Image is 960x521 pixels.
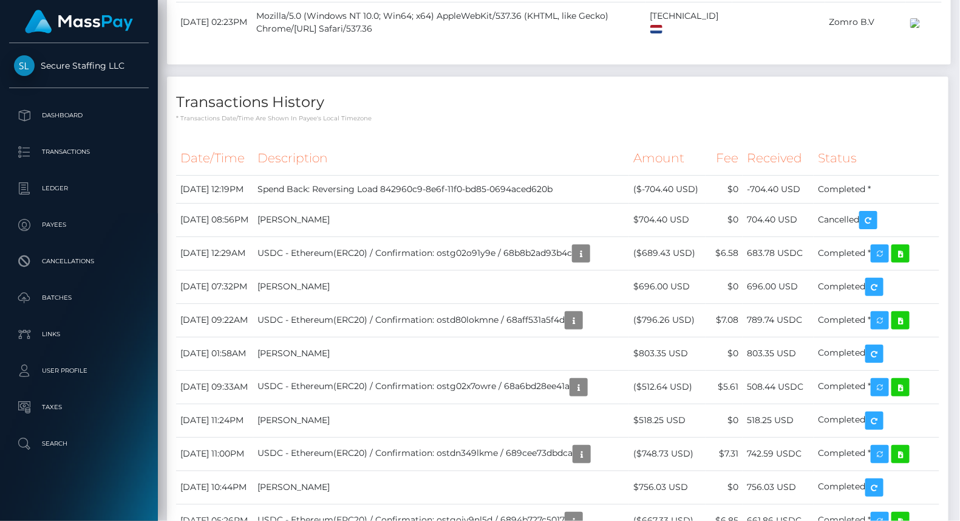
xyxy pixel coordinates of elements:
[176,92,939,113] h4: Transactions History
[814,142,939,175] th: Status
[650,25,662,33] img: nl.png
[9,60,149,71] span: Secure Staffing LLC
[629,175,706,203] td: ($-704.40 USD)
[176,437,253,471] td: [DATE] 11:00PM
[253,337,629,370] td: [PERSON_NAME]
[14,362,144,380] p: User Profile
[743,337,814,370] td: 803.35 USD
[176,404,253,437] td: [DATE] 11:24PM
[743,175,814,203] td: -704.40 USD
[706,370,743,404] td: $5.61
[814,203,939,236] td: Cancelled
[176,303,253,337] td: [DATE] 09:22AM
[629,270,706,303] td: $696.00 USD
[176,471,253,504] td: [DATE] 10:44PM
[814,404,939,437] td: Completed
[706,437,743,471] td: $7.31
[814,370,939,404] td: Completed *
[629,437,706,471] td: ($748.73 USD)
[253,370,629,404] td: USDC - Ethereum(ERC20) / Confirmation: ostg02x7owre / 68a6bd28ee41a
[176,142,253,175] th: Date/Time
[814,471,939,504] td: Completed
[814,437,939,471] td: Completed *
[252,2,645,43] td: Mozilla/5.0 (Windows NT 10.0; Win64; x64) AppleWebKit/537.36 (KHTML, like Gecko) Chrome/[URL] Saf...
[14,252,144,271] p: Cancellations
[253,404,629,437] td: [PERSON_NAME]
[910,18,920,28] img: 200x100
[629,142,706,175] th: Amount
[743,471,814,504] td: 756.03 USD
[9,392,149,423] a: Taxes
[743,142,814,175] th: Received
[253,270,629,303] td: [PERSON_NAME]
[253,175,629,203] td: Spend Back: Reversing Load 842960c9-8e6f-11f0-bd85-0694aced620b
[253,142,629,175] th: Description
[629,471,706,504] td: $756.03 USD
[9,100,149,131] a: Dashboard
[253,471,629,504] td: [PERSON_NAME]
[176,236,253,270] td: [DATE] 12:29AM
[14,325,144,343] p: Links
[253,236,629,270] td: USDC - Ethereum(ERC20) / Confirmation: ostg02o91y9e / 68b8b2ad93b4c
[176,175,253,203] td: [DATE] 12:19PM
[743,236,814,270] td: 683.78 USDC
[176,270,253,303] td: [DATE] 07:32PM
[814,175,939,203] td: Completed *
[176,337,253,370] td: [DATE] 01:58AM
[814,303,939,337] td: Completed *
[706,270,743,303] td: $0
[9,429,149,459] a: Search
[253,303,629,337] td: USDC - Ethereum(ERC20) / Confirmation: ostd80lokmne / 68aff531a5f4d
[743,370,814,404] td: 508.44 USDC
[14,179,144,198] p: Ledger
[25,10,133,33] img: MassPay Logo
[9,173,149,204] a: Ledger
[176,370,253,404] td: [DATE] 09:33AM
[629,404,706,437] td: $518.25 USD
[743,203,814,236] td: 704.40 USD
[646,2,733,43] td: [TECHNICAL_ID]
[14,435,144,453] p: Search
[253,437,629,471] td: USDC - Ethereum(ERC20) / Confirmation: ostdn349lkme / 689cee73dbdca
[9,356,149,386] a: User Profile
[176,2,252,43] td: [DATE] 02:23PM
[14,55,35,76] img: Secure Staffing LLC
[629,370,706,404] td: ($512.64 USD)
[9,319,149,350] a: Links
[14,216,144,234] p: Payees
[9,283,149,313] a: Batches
[706,404,743,437] td: $0
[706,471,743,504] td: $0
[814,337,939,370] td: Completed
[629,203,706,236] td: $704.40 USD
[14,398,144,416] p: Taxes
[629,337,706,370] td: $803.35 USD
[825,2,906,43] td: Zomro B.V
[14,289,144,307] p: Batches
[14,143,144,161] p: Transactions
[706,303,743,337] td: $7.08
[743,270,814,303] td: 696.00 USD
[706,175,743,203] td: $0
[629,236,706,270] td: ($689.43 USD)
[176,203,253,236] td: [DATE] 08:56PM
[814,270,939,303] td: Completed
[176,114,939,123] p: * Transactions date/time are shown in payee's local timezone
[9,210,149,240] a: Payees
[9,246,149,277] a: Cancellations
[743,404,814,437] td: 518.25 USD
[743,303,814,337] td: 789.74 USDC
[14,106,144,125] p: Dashboard
[706,142,743,175] th: Fee
[814,236,939,270] td: Completed *
[629,303,706,337] td: ($796.26 USD)
[743,437,814,471] td: 742.59 USDC
[706,203,743,236] td: $0
[706,236,743,270] td: $6.58
[9,137,149,167] a: Transactions
[253,203,629,236] td: [PERSON_NAME]
[706,337,743,370] td: $0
